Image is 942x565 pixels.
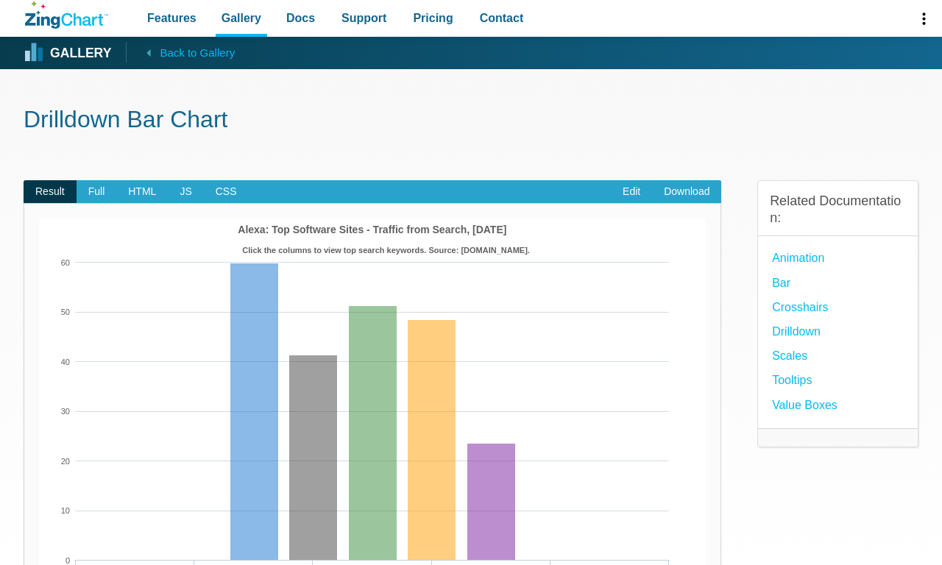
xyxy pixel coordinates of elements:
span: Docs [286,8,315,28]
span: Result [24,180,77,204]
a: ZingChart Logo. Click to return to the homepage [25,1,108,29]
span: CSS [204,180,249,204]
span: Contact [480,8,524,28]
span: JS [168,180,203,204]
span: Gallery [222,8,261,28]
a: Bar [772,273,790,293]
a: Download [652,180,721,204]
span: HTML [116,180,168,204]
a: Tooltips [772,370,812,390]
strong: Gallery [50,47,111,60]
span: Back to Gallery [160,43,235,63]
h3: Related Documentation: [770,193,906,227]
span: Support [341,8,386,28]
a: Scales [772,346,807,366]
span: Features [147,8,196,28]
a: Back to Gallery [126,42,235,63]
a: Gallery [25,42,111,64]
a: Crosshairs [772,297,828,317]
a: Edit [611,180,652,204]
span: Full [77,180,117,204]
a: Value Boxes [772,395,837,415]
span: Pricing [413,8,453,28]
a: Animation [772,248,824,268]
h1: Drilldown Bar Chart [24,104,918,138]
a: Drilldown [772,321,821,341]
